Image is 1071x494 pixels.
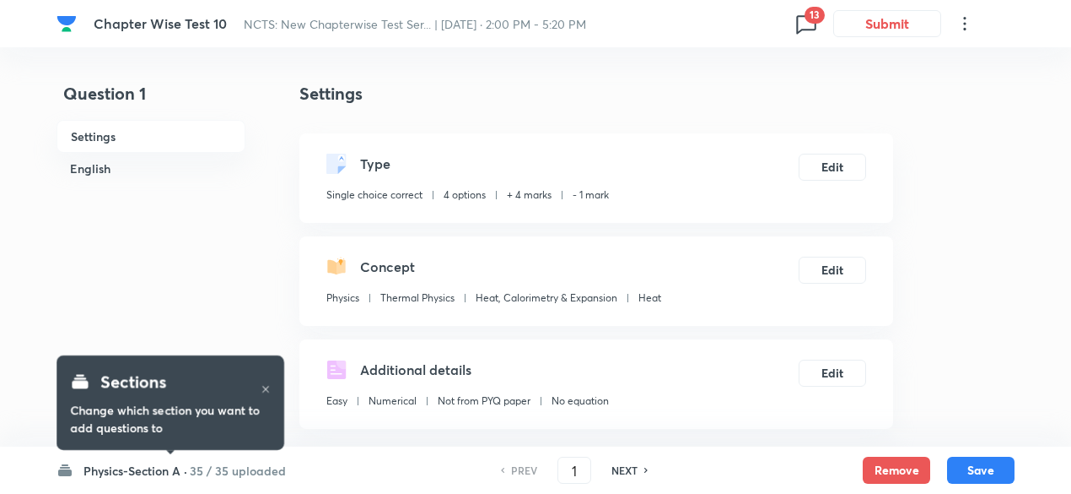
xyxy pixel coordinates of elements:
[57,120,245,153] h6: Settings
[805,7,825,24] span: 13
[190,462,286,480] h6: 35 / 35 uploaded
[100,369,167,394] h4: Sections
[57,14,80,34] a: Company Logo
[438,394,530,409] p: Not from PYQ paper
[360,257,415,277] h5: Concept
[326,290,359,306] p: Physics
[369,394,417,409] p: Numerical
[573,187,609,203] p: - 1 mark
[380,290,455,306] p: Thermal Physics
[444,187,486,203] p: 4 options
[360,360,471,380] h5: Additional details
[94,14,227,32] span: Chapter Wise Test 10
[70,401,271,437] h6: Change which section you want to add questions to
[833,10,941,37] button: Submit
[638,290,661,306] p: Heat
[507,187,552,203] p: + 4 marks
[799,154,866,181] button: Edit
[326,257,347,277] img: questionConcept.svg
[360,154,390,174] h5: Type
[326,187,422,203] p: Single choice correct
[552,394,609,409] p: No equation
[326,360,347,380] img: questionDetails.svg
[511,463,537,478] h6: PREV
[863,457,930,484] button: Remove
[611,463,638,478] h6: NEXT
[326,394,347,409] p: Easy
[57,81,245,120] h4: Question 1
[244,16,586,32] span: NCTS: New Chapterwise Test Ser... | [DATE] · 2:00 PM - 5:20 PM
[57,153,245,184] h6: English
[299,81,893,106] h4: Settings
[326,154,347,174] img: questionType.svg
[83,462,187,480] h6: Physics-Section A ·
[476,290,617,306] p: Heat, Calorimetry & Expansion
[799,360,866,387] button: Edit
[799,257,866,284] button: Edit
[947,457,1014,484] button: Save
[57,14,77,34] img: Company Logo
